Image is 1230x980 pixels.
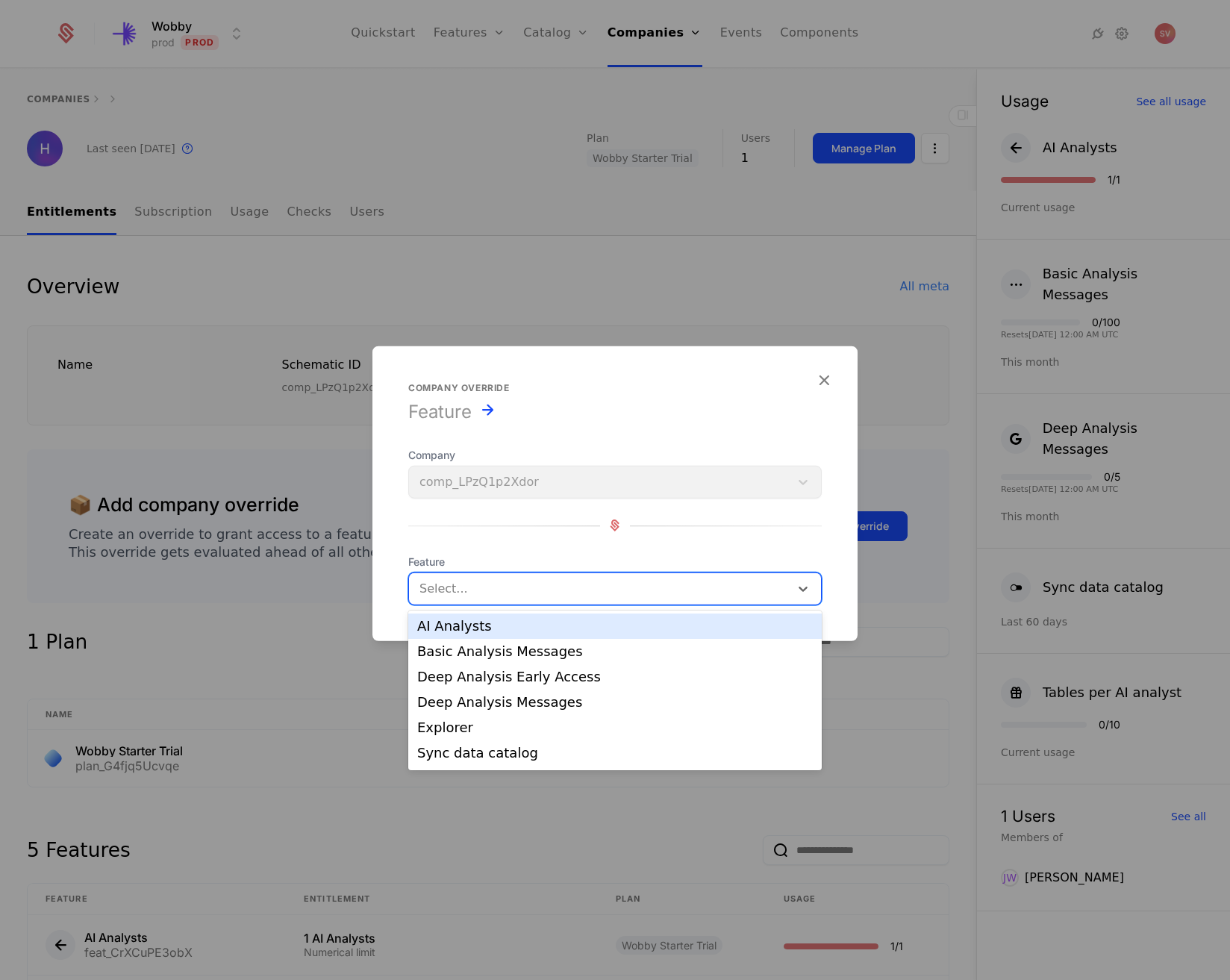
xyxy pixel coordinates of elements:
[417,670,813,684] div: Deep Analysis Early Access
[417,746,813,760] div: Sync data catalog
[408,381,822,393] div: Company override
[417,619,813,633] div: AI Analysts
[417,721,813,734] div: Explorer
[408,554,822,569] span: Feature
[417,645,813,658] div: Basic Analysis Messages
[408,399,472,423] div: Feature
[408,447,822,462] span: Company
[417,696,813,709] div: Deep Analysis Messages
